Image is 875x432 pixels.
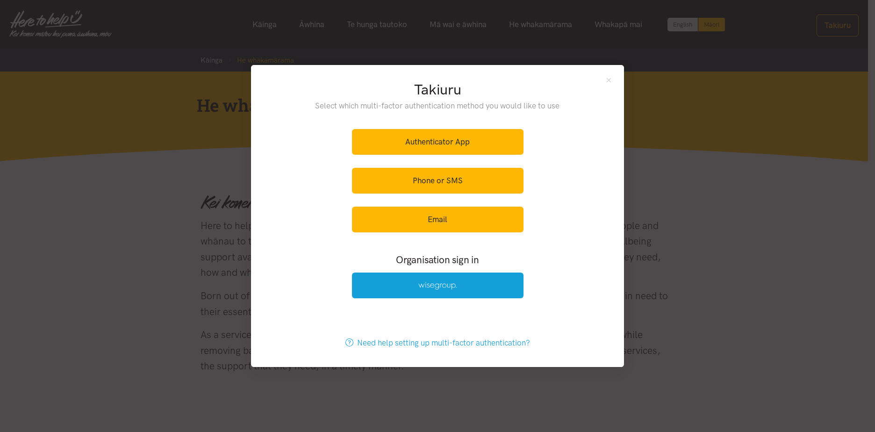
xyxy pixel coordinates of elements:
h2: Takiuru [296,80,579,100]
a: Phone or SMS [352,168,524,194]
a: Authenticator App [352,129,524,155]
a: Need help setting up multi-factor authentication? [336,330,540,356]
button: Close [605,76,613,84]
a: Email [352,207,524,232]
h3: Organisation sign in [326,253,549,266]
img: Wise Group [418,282,457,290]
p: Select which multi-factor authentication method you would like to use [296,100,579,112]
